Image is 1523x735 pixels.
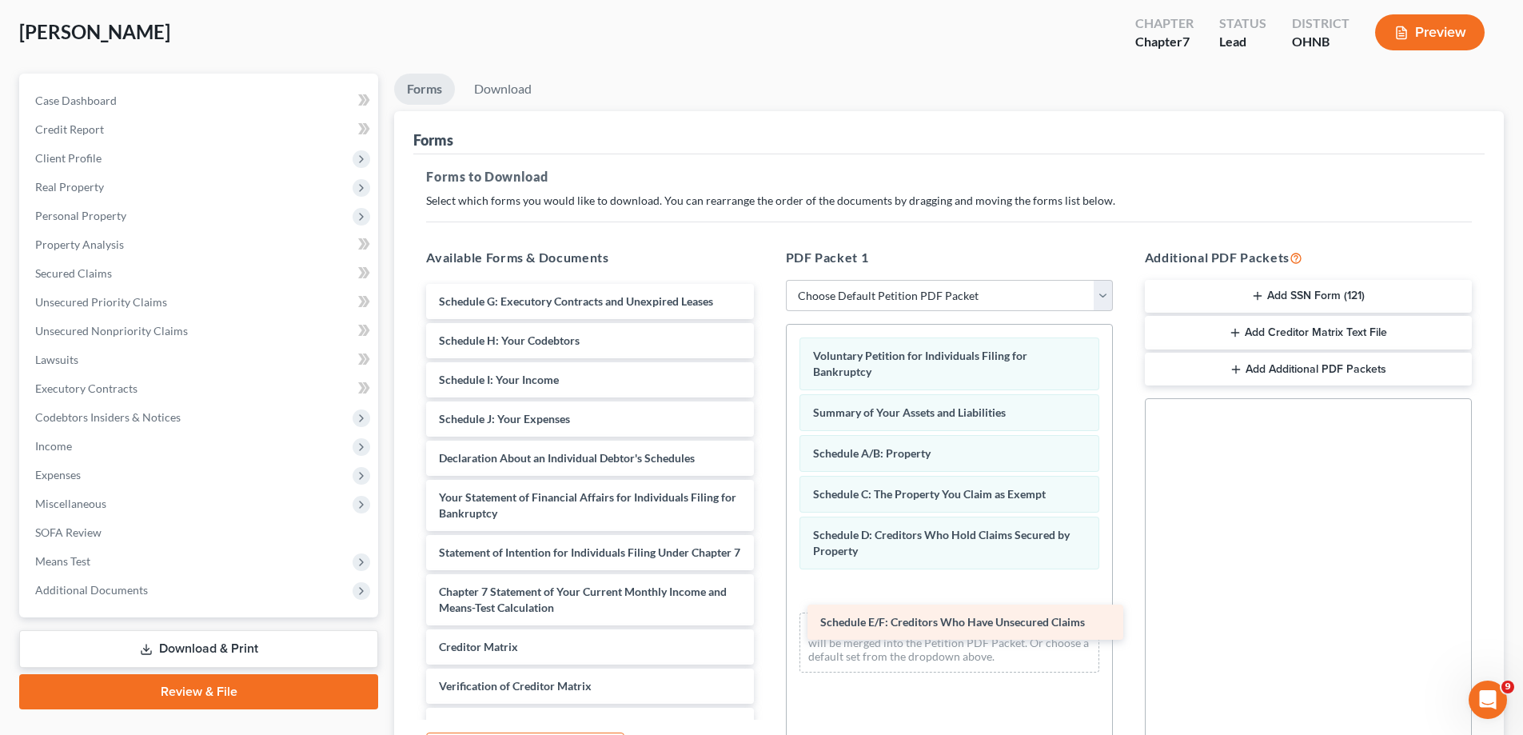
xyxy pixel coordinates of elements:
div: Chapter [1135,14,1194,33]
span: 7 [1182,34,1190,49]
a: Executory Contracts [22,374,378,403]
span: Unsecured Nonpriority Claims [35,324,188,338]
span: Schedule H: Your Codebtors [439,334,580,347]
span: Creditor Matrix [439,640,518,653]
h5: Forms to Download [426,167,1472,186]
span: Schedule A/B: Property [813,446,931,460]
button: Add SSN Form (121) [1145,280,1472,314]
span: Real Property [35,180,104,194]
span: Credit Report [35,122,104,136]
span: Schedule G: Executory Contracts and Unexpired Leases [439,294,713,308]
a: Download & Print [19,630,378,668]
span: Declaration About an Individual Debtor's Schedules [439,451,695,465]
span: Expenses [35,468,81,481]
span: [PERSON_NAME] [19,20,170,43]
div: Status [1219,14,1266,33]
a: Lawsuits [22,346,378,374]
span: Summary of Your Assets and Liabilities [813,405,1006,419]
span: Lawsuits [35,353,78,366]
span: Case Dashboard [35,94,117,107]
span: Means Test [35,554,90,568]
button: Add Additional PDF Packets [1145,353,1472,386]
span: Schedule E/F: Creditors Who Have Unsecured Claims [820,615,1085,629]
span: Voluntary Petition for Individuals Filing for Bankruptcy [813,349,1027,378]
span: Property Analysis [35,238,124,251]
a: Case Dashboard [22,86,378,115]
span: Verification of Creditor Matrix [439,679,592,693]
span: Secured Claims [35,266,112,280]
button: Add Creditor Matrix Text File [1145,316,1472,350]
span: Statement of Intention for Individuals Filing Under Chapter 7 [439,545,740,559]
span: Your Statement of Financial Affairs for Individuals Filing for Bankruptcy [439,490,736,520]
a: Forms [394,74,455,105]
span: Unsecured Priority Claims [35,295,167,309]
span: Schedule J: Your Expenses [439,412,570,425]
span: Schedule D: Creditors Who Hold Claims Secured by Property [813,528,1070,557]
span: Executory Contracts [35,381,138,395]
div: OHNB [1292,33,1350,51]
a: Credit Report [22,115,378,144]
span: Chapter 7 Statement of Your Current Monthly Income and Means-Test Calculation [439,585,727,614]
button: Preview [1375,14,1485,50]
a: Download [461,74,544,105]
span: Personal Property [35,209,126,222]
span: Income [35,439,72,453]
span: Client Profile [35,151,102,165]
span: Miscellaneous [35,497,106,510]
a: Review & File [19,674,378,709]
a: Secured Claims [22,259,378,288]
a: Unsecured Nonpriority Claims [22,317,378,346]
iframe: Intercom live chat [1469,681,1507,719]
span: SOFA Review [35,525,102,539]
h5: PDF Packet 1 [786,248,1113,267]
span: Codebtors Insiders & Notices [35,410,181,424]
div: District [1292,14,1350,33]
a: Unsecured Priority Claims [22,288,378,317]
p: Select which forms you would like to download. You can rearrange the order of the documents by dr... [426,193,1472,209]
span: 9 [1501,681,1514,693]
a: SOFA Review [22,518,378,547]
span: Schedule C: The Property You Claim as Exempt [813,487,1046,501]
span: Schedule I: Your Income [439,373,559,386]
div: Forms [413,130,453,150]
div: Lead [1219,33,1266,51]
div: Chapter [1135,33,1194,51]
a: Property Analysis [22,230,378,259]
h5: Available Forms & Documents [426,248,753,267]
span: Additional Documents [35,583,148,597]
h5: Additional PDF Packets [1145,248,1472,267]
div: Drag-and-drop in any documents from the left. These will be merged into the Petition PDF Packet. ... [799,613,1099,673]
